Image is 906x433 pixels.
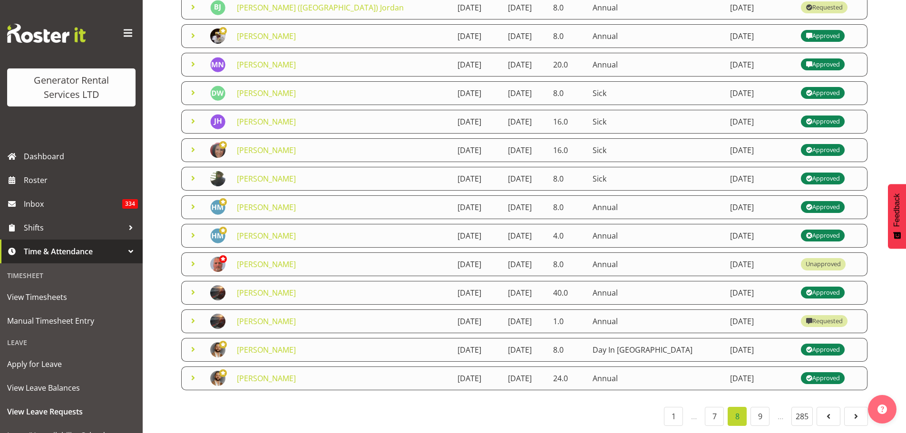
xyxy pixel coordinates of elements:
[502,167,547,191] td: [DATE]
[210,257,225,272] img: dave-wallaced2e02bf5a44ca49c521115b89c5c4806.png
[502,53,547,77] td: [DATE]
[24,221,124,235] span: Shifts
[806,144,840,156] div: Approved
[2,400,140,423] a: View Leave Requests
[237,59,296,70] a: [PERSON_NAME]
[210,314,225,329] img: chris-fry713a93f5bd2e892ba2382d9a4853c96d.png
[724,24,795,48] td: [DATE]
[587,195,724,219] td: Annual
[587,24,724,48] td: Annual
[502,24,547,48] td: [DATE]
[724,309,795,333] td: [DATE]
[452,138,502,162] td: [DATE]
[452,81,502,105] td: [DATE]
[210,171,225,186] img: lexi-browneccdd13e651dfd3b591612c61640a735b.png
[724,252,795,276] td: [DATE]
[452,281,502,305] td: [DATE]
[452,224,502,248] td: [DATE]
[210,143,225,158] img: katherine-lothianc04ae7ec56208e078627d80ad3866cf0.png
[237,373,296,384] a: [PERSON_NAME]
[24,173,138,187] span: Roster
[210,285,225,300] img: chris-fry713a93f5bd2e892ba2382d9a4853c96d.png
[502,338,547,362] td: [DATE]
[237,116,296,127] a: [PERSON_NAME]
[502,138,547,162] td: [DATE]
[237,231,296,241] a: [PERSON_NAME]
[502,110,547,134] td: [DATE]
[210,342,225,357] img: sean-johnstone4fef95288b34d066b2c6be044394188f.png
[724,81,795,105] td: [DATE]
[547,167,587,191] td: 8.0
[587,224,724,248] td: Annual
[122,199,138,209] span: 334
[7,381,136,395] span: View Leave Balances
[502,309,547,333] td: [DATE]
[452,53,502,77] td: [DATE]
[724,224,795,248] td: [DATE]
[2,285,140,309] a: View Timesheets
[724,167,795,191] td: [DATE]
[587,110,724,134] td: Sick
[24,197,122,211] span: Inbox
[877,404,887,414] img: help-xxl-2.png
[806,173,840,184] div: Approved
[724,195,795,219] td: [DATE]
[452,366,502,390] td: [DATE]
[547,338,587,362] td: 8.0
[210,57,225,72] img: mina-nomani178.jpg
[237,88,296,98] a: [PERSON_NAME]
[210,29,225,44] img: andrew-crenfeldtab2e0c3de70d43fd7286f7b271d34304.png
[547,252,587,276] td: 8.0
[7,314,136,328] span: Manual Timesheet Entry
[587,53,724,77] td: Annual
[502,281,547,305] td: [DATE]
[210,200,225,215] img: hamish-macmillan5546.jpg
[547,281,587,305] td: 40.0
[806,260,841,269] div: Unapproved
[547,81,587,105] td: 8.0
[237,316,296,327] a: [PERSON_NAME]
[806,287,840,298] div: Approved
[806,202,840,213] div: Approved
[452,309,502,333] td: [DATE]
[587,138,724,162] td: Sick
[806,316,843,327] div: Requested
[452,252,502,276] td: [DATE]
[24,149,138,164] span: Dashboard
[806,373,840,384] div: Approved
[210,228,225,243] img: hamish-macmillan5546.jpg
[587,366,724,390] td: Annual
[724,338,795,362] td: [DATE]
[893,193,901,227] span: Feedback
[587,252,724,276] td: Annual
[664,407,683,426] a: 1
[806,87,840,99] div: Approved
[502,366,547,390] td: [DATE]
[502,81,547,105] td: [DATE]
[237,345,296,355] a: [PERSON_NAME]
[502,252,547,276] td: [DATE]
[502,224,547,248] td: [DATE]
[2,352,140,376] a: Apply for Leave
[17,73,126,102] div: Generator Rental Services LTD
[547,195,587,219] td: 8.0
[806,30,840,42] div: Approved
[724,53,795,77] td: [DATE]
[2,266,140,285] div: Timesheet
[587,309,724,333] td: Annual
[237,173,296,184] a: [PERSON_NAME]
[452,167,502,191] td: [DATE]
[237,259,296,269] a: [PERSON_NAME]
[547,24,587,48] td: 8.0
[724,281,795,305] td: [DATE]
[547,309,587,333] td: 1.0
[806,344,840,356] div: Approved
[7,290,136,304] span: View Timesheets
[888,184,906,249] button: Feedback - Show survey
[547,366,587,390] td: 24.0
[806,230,840,241] div: Approved
[547,138,587,162] td: 16.0
[502,195,547,219] td: [DATE]
[750,407,770,426] a: 9
[2,376,140,400] a: View Leave Balances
